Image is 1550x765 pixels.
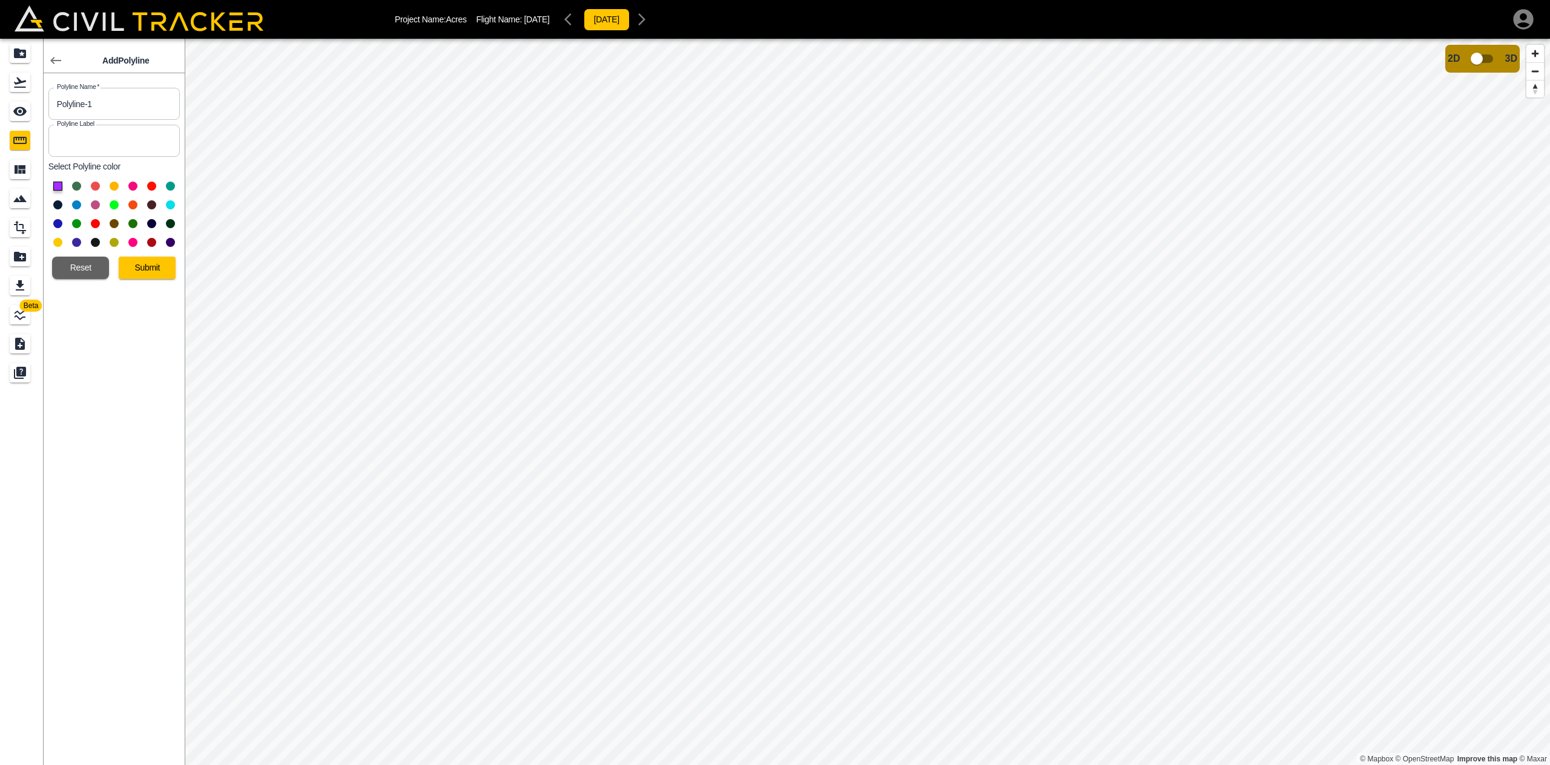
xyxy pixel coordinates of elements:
a: Maxar [1519,755,1547,763]
button: [DATE] [584,8,630,31]
p: Project Name: Acres [395,15,467,24]
span: [DATE] [524,15,550,24]
span: 2D [1448,53,1460,64]
a: Map feedback [1457,755,1517,763]
span: 3D [1505,53,1517,64]
button: Zoom out [1526,62,1544,80]
button: Reset bearing to north [1526,80,1544,97]
button: Zoom in [1526,45,1544,62]
a: Mapbox [1360,755,1393,763]
img: Civil Tracker [15,5,263,31]
a: OpenStreetMap [1396,755,1454,763]
p: Flight Name: [477,15,550,24]
canvas: Map [185,39,1550,765]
